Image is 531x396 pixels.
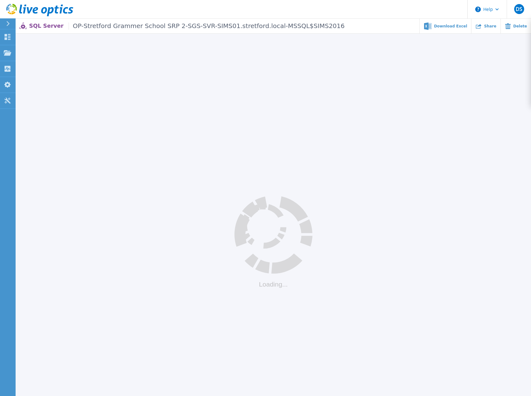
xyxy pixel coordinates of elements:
span: Download Excel [434,24,467,28]
span: Delete [513,24,527,28]
span: DS [516,7,522,12]
div: Loading... [234,281,312,288]
p: SQL Server [29,22,345,30]
span: OP-Stretford Grammer School SRP 2-SGS-SVR-SIMS01.stretford.local-MSSQL$SIMS2016 [69,22,345,30]
span: Share [484,24,496,28]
